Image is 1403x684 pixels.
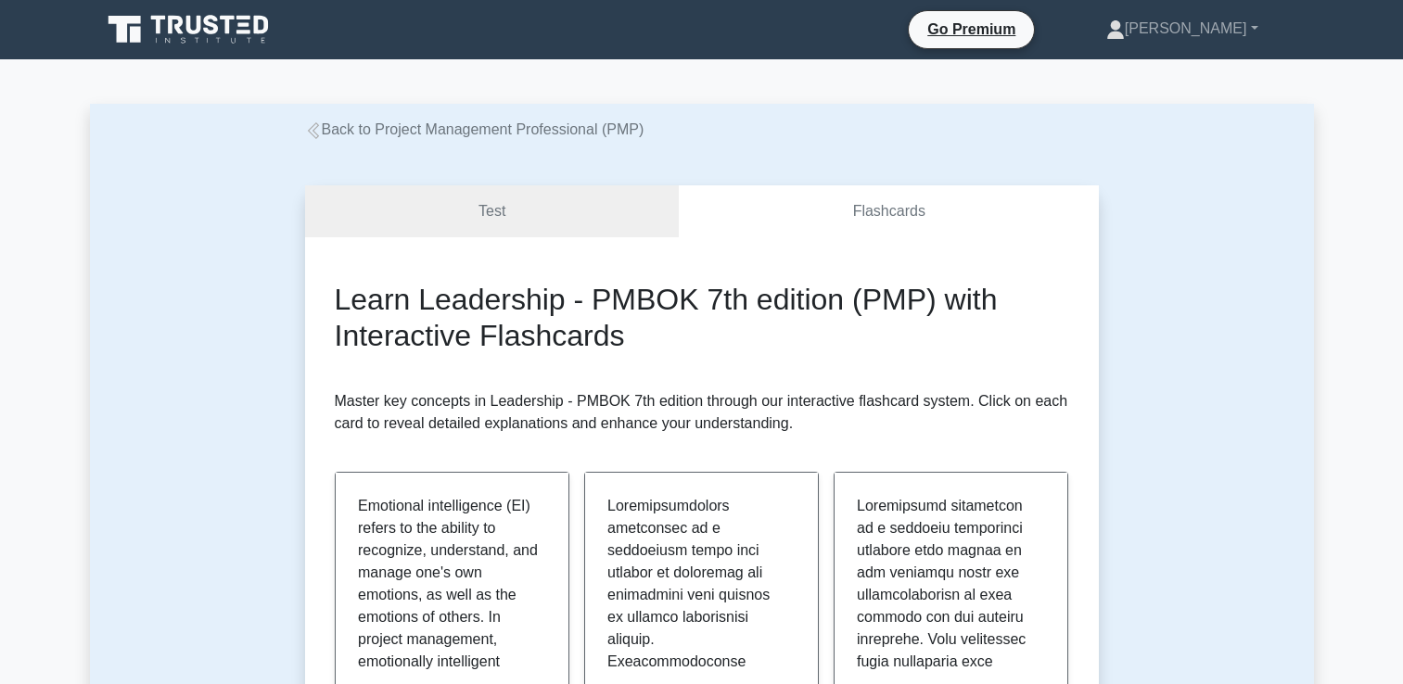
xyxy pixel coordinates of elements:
[335,282,1069,353] h2: Learn Leadership - PMBOK 7th edition (PMP) with Interactive Flashcards
[305,185,680,238] a: Test
[305,121,644,137] a: Back to Project Management Professional (PMP)
[679,185,1098,238] a: Flashcards
[1062,10,1303,47] a: [PERSON_NAME]
[916,18,1027,41] a: Go Premium
[335,390,1069,435] p: Master key concepts in Leadership - PMBOK 7th edition through our interactive flashcard system. C...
